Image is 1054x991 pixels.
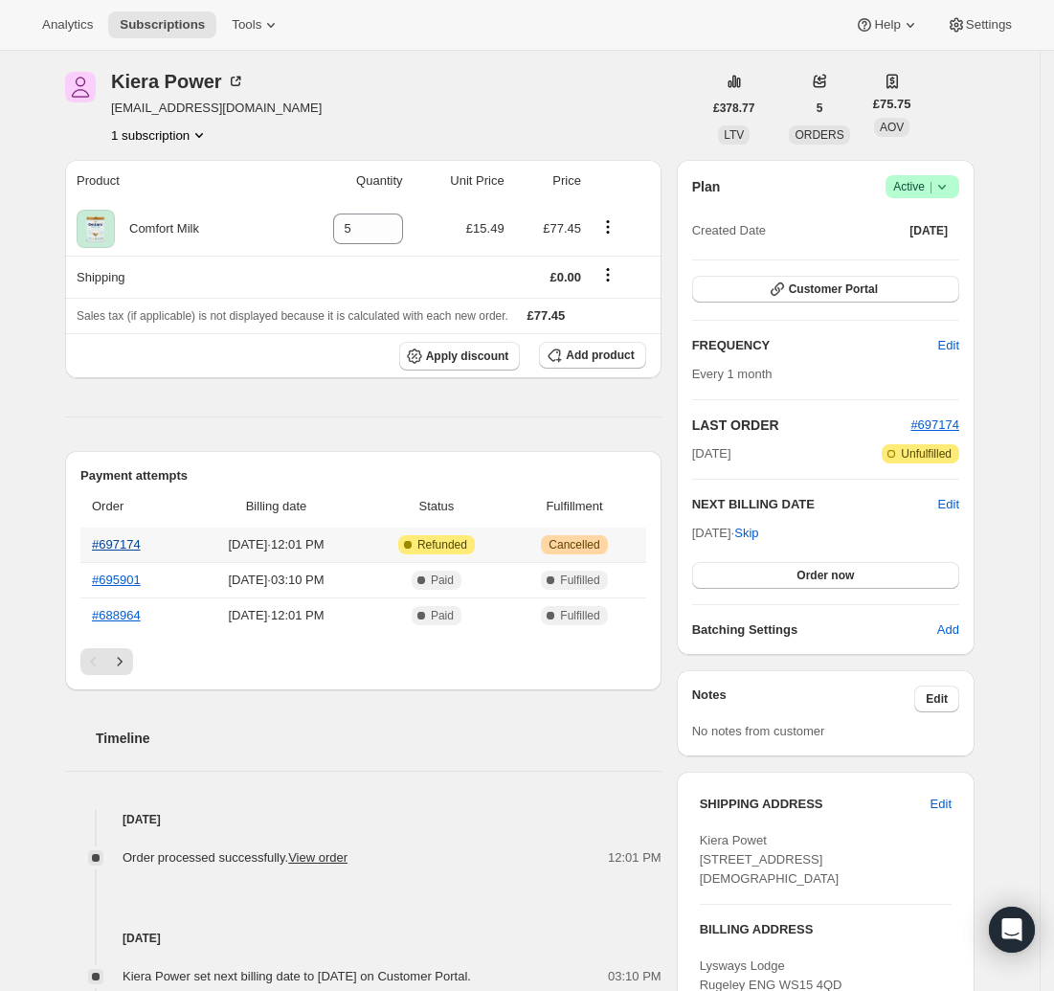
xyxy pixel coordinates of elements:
span: £77.45 [543,221,581,236]
h3: Notes [692,686,915,712]
button: Settings [935,11,1023,38]
span: 12:01 PM [608,848,662,867]
span: Fulfilled [560,608,599,623]
button: Shipping actions [593,264,623,285]
span: Sales tax (if applicable) is not displayed because it is calculated with each new order. [77,309,508,323]
button: Tools [220,11,292,38]
span: | [930,179,932,194]
span: £15.49 [466,221,505,236]
a: #697174 [92,537,141,552]
span: [DATE] · 12:01 PM [194,535,359,554]
span: Help [874,17,900,33]
span: Add [937,620,959,640]
button: 5 [805,95,835,122]
span: Paid [431,608,454,623]
button: Subscriptions [108,11,216,38]
th: Shipping [65,256,282,298]
button: Add [926,615,971,645]
span: Order now [796,568,854,583]
th: Order [80,485,189,528]
span: Edit [931,795,952,814]
button: Edit [927,330,971,361]
span: Analytics [42,17,93,33]
span: Edit [926,691,948,707]
span: Settings [966,17,1012,33]
button: Analytics [31,11,104,38]
button: Skip [723,518,770,549]
span: Tools [232,17,261,33]
span: Created Date [692,221,766,240]
h2: Timeline [96,729,662,748]
span: Kiera Power set next billing date to [DATE] on Customer Portal. [123,969,471,983]
span: Cancelled [549,537,599,552]
span: 03:10 PM [608,967,662,986]
span: Paid [431,573,454,588]
span: Order processed successfully. [123,850,348,865]
button: #697174 [910,416,959,435]
button: Add product [539,342,645,369]
span: Skip [734,524,758,543]
button: [DATE] [898,217,959,244]
span: Subscriptions [120,17,205,33]
h3: SHIPPING ADDRESS [700,795,931,814]
span: [DATE] [909,223,948,238]
button: Edit [938,495,959,514]
span: Kiera Powet [STREET_ADDRESS][DEMOGRAPHIC_DATA] [700,833,839,886]
span: No notes from customer [692,724,825,738]
span: £75.75 [873,95,911,114]
button: Customer Portal [692,276,959,303]
span: Every 1 month [692,367,773,381]
h2: LAST ORDER [692,416,911,435]
h2: Plan [692,177,721,196]
span: [DATE] [692,444,731,463]
span: 5 [817,101,823,116]
span: Add product [566,348,634,363]
th: Quantity [282,160,409,202]
a: View order [288,850,348,865]
span: Fulfillment [514,497,634,516]
button: Product actions [111,125,209,145]
a: #695901 [92,573,141,587]
a: #697174 [910,417,959,432]
span: Active [893,177,952,196]
h6: Batching Settings [692,620,937,640]
span: Unfulfilled [901,446,952,462]
span: Customer Portal [789,282,878,297]
th: Price [510,160,587,202]
div: Kiera Power [111,72,245,91]
button: £378.77 [702,95,766,122]
a: #688964 [92,608,141,622]
button: Help [843,11,931,38]
th: Product [65,160,282,202]
span: [DATE] · 12:01 PM [194,606,359,625]
h4: [DATE] [65,810,662,829]
span: Refunded [417,537,467,552]
span: [EMAIL_ADDRESS][DOMAIN_NAME] [111,99,322,118]
h2: Payment attempts [80,466,646,485]
button: Edit [914,686,959,712]
button: Next [106,648,133,675]
span: Kiera Power [65,72,96,102]
span: Apply discount [426,349,509,364]
span: Billing date [194,497,359,516]
img: product img [77,210,115,248]
div: Open Intercom Messenger [989,907,1035,953]
span: £77.45 [527,308,566,323]
h3: BILLING ADDRESS [700,920,952,939]
h4: [DATE] [65,929,662,948]
button: Edit [919,789,963,820]
span: Status [370,497,503,516]
span: AOV [880,121,904,134]
span: £378.77 [713,101,754,116]
th: Unit Price [409,160,510,202]
span: LTV [724,128,744,142]
span: Fulfilled [560,573,599,588]
span: ORDERS [795,128,843,142]
div: Comfort Milk [115,219,199,238]
span: [DATE] · [692,526,759,540]
span: [DATE] · 03:10 PM [194,571,359,590]
span: Edit [938,336,959,355]
button: Apply discount [399,342,521,371]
